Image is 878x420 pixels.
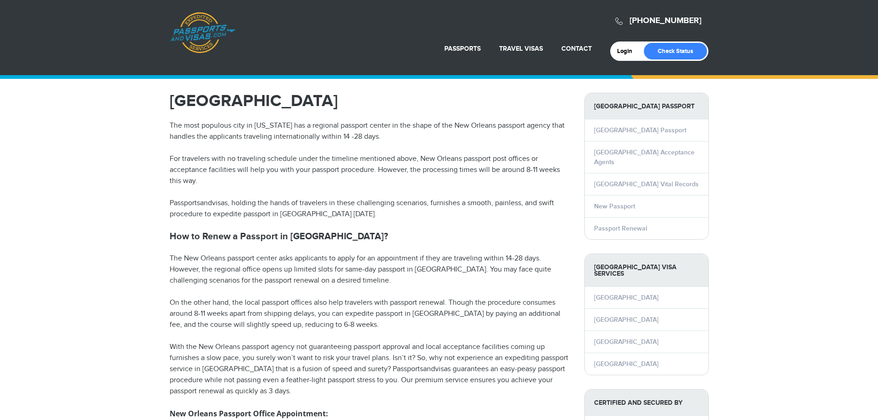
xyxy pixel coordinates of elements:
a: [PHONE_NUMBER] [630,16,701,26]
p: The New Orleans passport center asks applicants to apply for an appointment if they are traveling... [170,253,571,286]
strong: New Orleans Passport Office Appointment: [170,408,328,419]
a: [GEOGRAPHIC_DATA] Acceptance Agents [594,148,695,166]
h1: [GEOGRAPHIC_DATA] [170,93,571,109]
a: [GEOGRAPHIC_DATA] [594,360,659,368]
strong: [GEOGRAPHIC_DATA] Passport [585,93,708,119]
a: Passport Renewal [594,225,647,232]
a: Travel Visas [499,45,543,53]
a: Check Status [644,43,707,59]
a: [GEOGRAPHIC_DATA] [594,316,659,324]
p: With the New Orleans passport agency not guaranteeing passport approval and local acceptance faci... [170,342,571,397]
a: [GEOGRAPHIC_DATA] [594,338,659,346]
a: [GEOGRAPHIC_DATA] Passport [594,126,686,134]
strong: [GEOGRAPHIC_DATA] Visa Services [585,254,708,287]
a: [GEOGRAPHIC_DATA] [594,294,659,302]
strong: Certified and Secured by [585,390,708,416]
a: New Passport [594,202,635,210]
a: [GEOGRAPHIC_DATA] Vital Records [594,180,699,188]
p: For travelers with no traveling schedule under the timeline mentioned above, New Orleans passport... [170,154,571,187]
p: Passportsandvisas, holding the hands of travelers in these challenging scenarios, furnishes a smo... [170,198,571,220]
a: Contact [561,45,592,53]
a: Passports & [DOMAIN_NAME] [170,12,236,53]
a: Login [617,47,639,55]
p: The most populous city in [US_STATE] has a regional passport center in the shape of the New Orlea... [170,120,571,142]
a: Passports [444,45,481,53]
strong: How to Renew a Passport in [GEOGRAPHIC_DATA]? [170,231,388,242]
p: On the other hand, the local passport offices also help travelers with passport renewal. Though t... [170,297,571,331]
